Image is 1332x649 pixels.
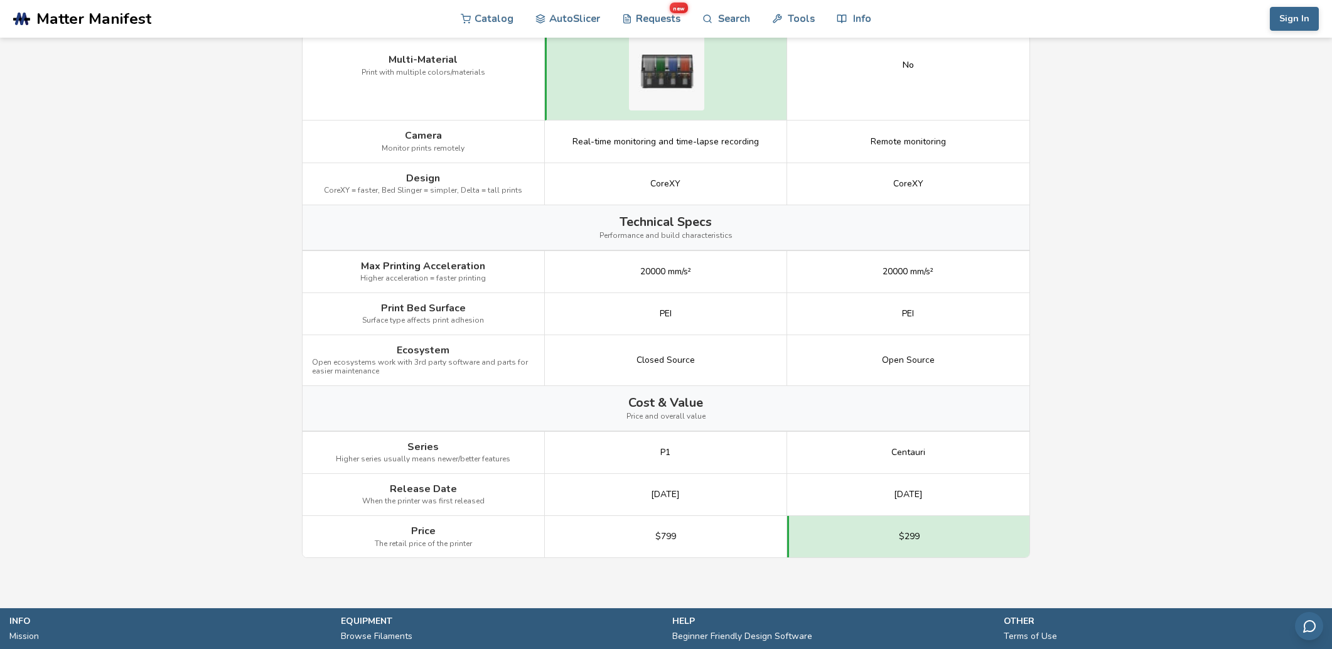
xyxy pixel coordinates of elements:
[363,316,485,325] span: Surface type affects print adhesion
[883,267,934,277] span: 20000 mm/s²
[599,232,733,240] span: Performance and build characteristics
[669,2,689,14] span: new
[361,274,486,283] span: Higher acceleration = faster printing
[640,267,691,277] span: 20000 mm/s²
[620,215,712,229] span: Technical Specs
[1295,612,1323,640] button: Send feedback via email
[341,614,660,628] p: equipment
[899,532,920,542] span: $299
[407,173,441,184] span: Design
[655,532,676,542] span: $799
[336,455,511,464] span: Higher series usually means newer/better features
[36,10,151,28] span: Matter Manifest
[672,614,991,628] p: help
[341,628,412,645] a: Browse Filaments
[1270,7,1319,31] button: Sign In
[362,260,486,272] span: Max Printing Acceleration
[381,303,466,314] span: Print Bed Surface
[661,448,671,458] span: P1
[672,628,812,645] a: Beginner Friendly Design Software
[408,441,439,453] span: Series
[362,497,485,506] span: When the printer was first released
[660,309,672,319] span: PEI
[893,179,923,189] span: CoreXY
[9,628,39,645] a: Mission
[629,395,704,410] span: Cost & Value
[903,60,914,70] div: No
[652,490,680,500] span: [DATE]
[375,540,472,549] span: The retail price of the printer
[390,483,457,495] span: Release Date
[894,490,923,500] span: [DATE]
[411,525,436,537] span: Price
[651,179,681,189] span: CoreXY
[572,137,759,147] span: Real-time monitoring and time-lapse recording
[903,309,915,319] span: PEI
[1004,614,1323,628] p: other
[389,54,458,65] span: Multi-Material
[362,68,485,77] span: Print with multiple colors/materials
[871,137,946,147] span: Remote monitoring
[325,186,523,195] span: CoreXY = faster, Bed Slinger = simpler, Delta = tall prints
[312,358,535,376] span: Open ecosystems work with 3rd party software and parts for easier maintenance
[397,345,450,356] span: Ecosystem
[891,448,925,458] span: Centauri
[626,412,706,421] span: Price and overall value
[629,35,704,110] img: Bambu Lab P1S multi-material system
[636,355,695,365] span: Closed Source
[882,355,935,365] span: Open Source
[382,144,465,153] span: Monitor prints remotely
[9,614,328,628] p: info
[405,130,442,141] span: Camera
[1004,628,1057,645] a: Terms of Use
